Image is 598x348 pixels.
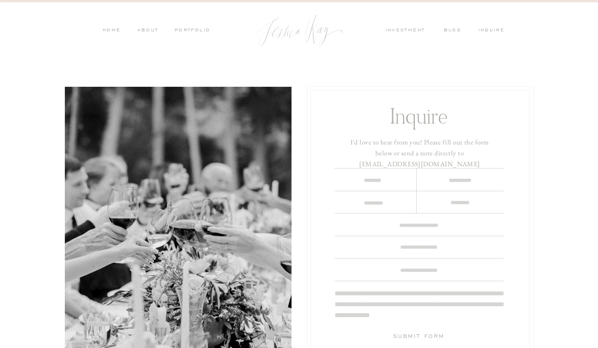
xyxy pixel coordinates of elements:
[376,333,462,347] a: Submit Form
[344,137,496,164] h3: I'd love to hear from you! Please fill out the form below or send a note directly to [EMAIL_ADDRE...
[345,103,494,127] h1: Inquire
[135,27,159,35] a: ABOUT
[102,27,121,35] a: HOME
[478,27,509,35] a: inquire
[173,27,211,35] a: PORTFOLIO
[385,27,430,35] a: investment
[444,27,467,35] a: blog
